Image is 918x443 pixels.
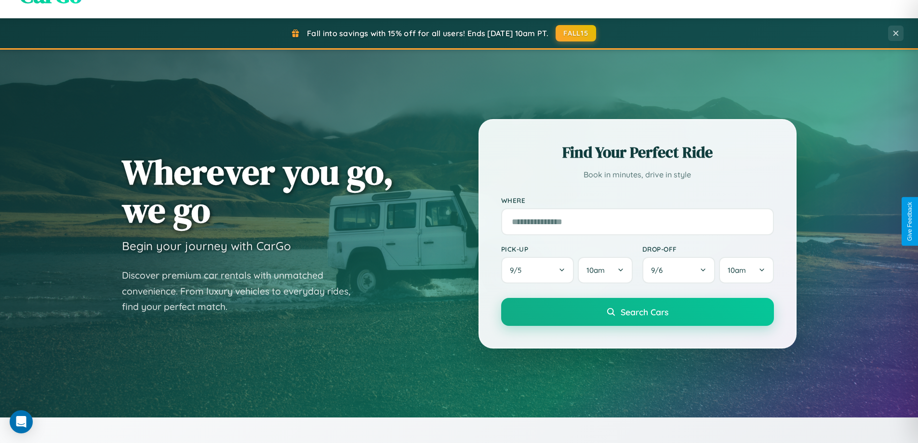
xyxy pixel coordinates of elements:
span: 10am [586,266,605,275]
span: 10am [728,266,746,275]
span: 9 / 5 [510,266,526,275]
label: Pick-up [501,245,633,253]
span: Search Cars [621,307,668,317]
button: 9/6 [642,257,716,283]
button: Search Cars [501,298,774,326]
label: Drop-off [642,245,774,253]
h3: Begin your journey with CarGo [122,239,291,253]
span: 9 / 6 [651,266,667,275]
label: Where [501,196,774,204]
button: 10am [719,257,773,283]
h1: Wherever you go, we go [122,153,394,229]
button: FALL15 [556,25,596,41]
div: Open Intercom Messenger [10,410,33,433]
p: Book in minutes, drive in style [501,168,774,182]
div: Give Feedback [906,202,913,241]
button: 9/5 [501,257,574,283]
span: Fall into savings with 15% off for all users! Ends [DATE] 10am PT. [307,28,548,38]
h2: Find Your Perfect Ride [501,142,774,163]
p: Discover premium car rentals with unmatched convenience. From luxury vehicles to everyday rides, ... [122,268,363,315]
button: 10am [578,257,632,283]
